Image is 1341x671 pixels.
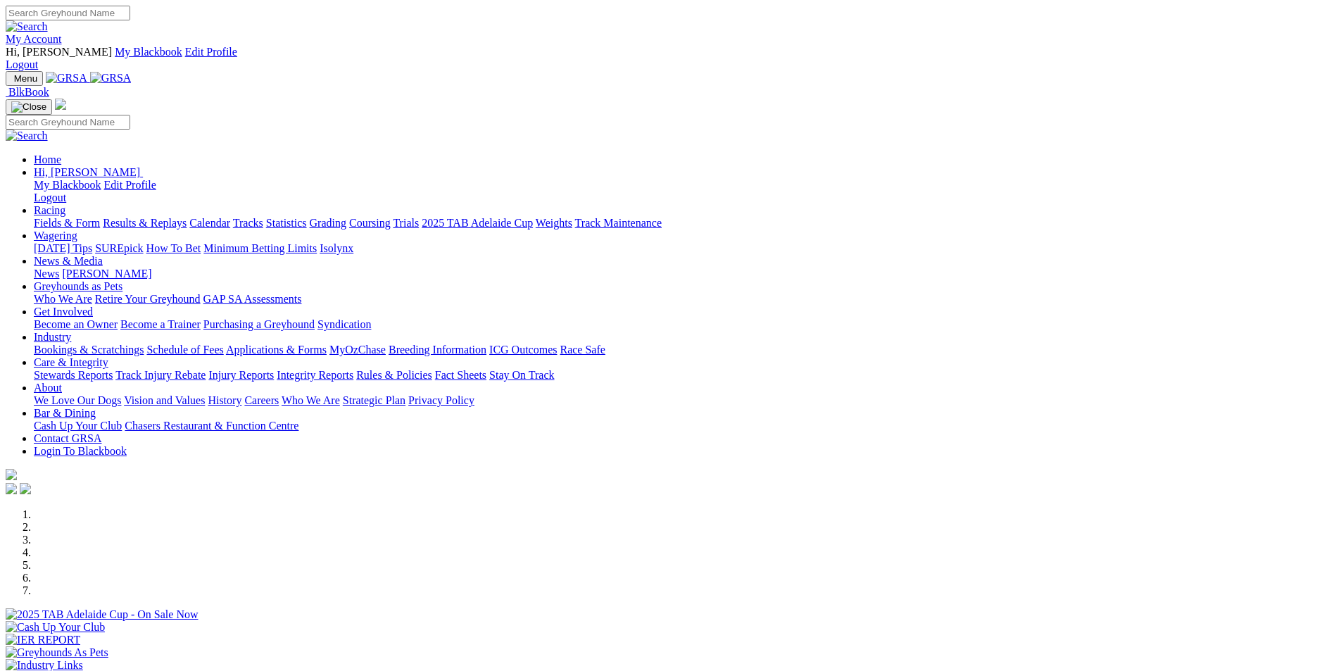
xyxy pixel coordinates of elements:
img: logo-grsa-white.png [55,99,66,110]
img: GRSA [46,72,87,84]
a: Integrity Reports [277,369,353,381]
a: ICG Outcomes [489,344,557,356]
span: Menu [14,73,37,84]
a: My Blackbook [115,46,182,58]
a: GAP SA Assessments [203,293,302,305]
a: Stay On Track [489,369,554,381]
a: How To Bet [146,242,201,254]
a: Rules & Policies [356,369,432,381]
a: Vision and Values [124,394,205,406]
img: logo-grsa-white.png [6,469,17,480]
div: Racing [34,217,1335,230]
a: Become an Owner [34,318,118,330]
a: Edit Profile [104,179,156,191]
a: Coursing [349,217,391,229]
a: Logout [34,192,66,203]
a: Weights [536,217,572,229]
a: Fields & Form [34,217,100,229]
div: About [34,394,1335,407]
span: Hi, [PERSON_NAME] [34,166,140,178]
a: BlkBook [6,86,49,98]
a: We Love Our Dogs [34,394,121,406]
div: Industry [34,344,1335,356]
a: Trials [393,217,419,229]
a: Statistics [266,217,307,229]
a: Fact Sheets [435,369,486,381]
a: About [34,382,62,394]
a: Logout [6,58,38,70]
a: Wagering [34,230,77,242]
a: Industry [34,331,71,343]
a: My Account [6,33,62,45]
a: Tracks [233,217,263,229]
div: News & Media [34,268,1335,280]
a: Schedule of Fees [146,344,223,356]
img: facebook.svg [6,483,17,494]
a: Bar & Dining [34,407,96,419]
span: BlkBook [8,86,49,98]
a: Bookings & Scratchings [34,344,144,356]
a: Care & Integrity [34,356,108,368]
a: Purchasing a Greyhound [203,318,315,330]
span: Hi, [PERSON_NAME] [6,46,112,58]
a: Race Safe [560,344,605,356]
a: Results & Replays [103,217,187,229]
input: Search [6,6,130,20]
a: News & Media [34,255,103,267]
div: Wagering [34,242,1335,255]
div: Bar & Dining [34,420,1335,432]
a: Breeding Information [389,344,486,356]
div: My Account [6,46,1335,71]
div: Get Involved [34,318,1335,331]
div: Greyhounds as Pets [34,293,1335,306]
a: History [208,394,241,406]
img: Search [6,20,48,33]
div: Care & Integrity [34,369,1335,382]
a: Grading [310,217,346,229]
a: Become a Trainer [120,318,201,330]
a: Applications & Forms [226,344,327,356]
a: News [34,268,59,280]
img: Search [6,130,48,142]
a: [DATE] Tips [34,242,92,254]
a: [PERSON_NAME] [62,268,151,280]
a: Cash Up Your Club [34,420,122,432]
a: Contact GRSA [34,432,101,444]
a: Minimum Betting Limits [203,242,317,254]
button: Toggle navigation [6,71,43,86]
button: Toggle navigation [6,99,52,115]
a: SUREpick [95,242,143,254]
a: Careers [244,394,279,406]
a: MyOzChase [329,344,386,356]
a: Stewards Reports [34,369,113,381]
a: Chasers Restaurant & Function Centre [125,420,298,432]
a: Syndication [317,318,371,330]
a: Greyhounds as Pets [34,280,122,292]
a: Home [34,153,61,165]
input: Search [6,115,130,130]
img: twitter.svg [20,483,31,494]
a: Retire Your Greyhound [95,293,201,305]
a: Calendar [189,217,230,229]
img: Cash Up Your Club [6,621,105,634]
img: Close [11,101,46,113]
a: Strategic Plan [343,394,405,406]
img: IER REPORT [6,634,80,646]
a: Injury Reports [208,369,274,381]
a: Login To Blackbook [34,445,127,457]
a: Who We Are [282,394,340,406]
a: 2025 TAB Adelaide Cup [422,217,533,229]
a: Hi, [PERSON_NAME] [34,166,143,178]
img: GRSA [90,72,132,84]
a: Edit Profile [185,46,237,58]
a: Get Involved [34,306,93,318]
a: Isolynx [320,242,353,254]
img: 2025 TAB Adelaide Cup - On Sale Now [6,608,199,621]
a: Track Maintenance [575,217,662,229]
a: Privacy Policy [408,394,474,406]
img: Greyhounds As Pets [6,646,108,659]
a: Racing [34,204,65,216]
a: My Blackbook [34,179,101,191]
div: Hi, [PERSON_NAME] [34,179,1335,204]
a: Track Injury Rebate [115,369,206,381]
